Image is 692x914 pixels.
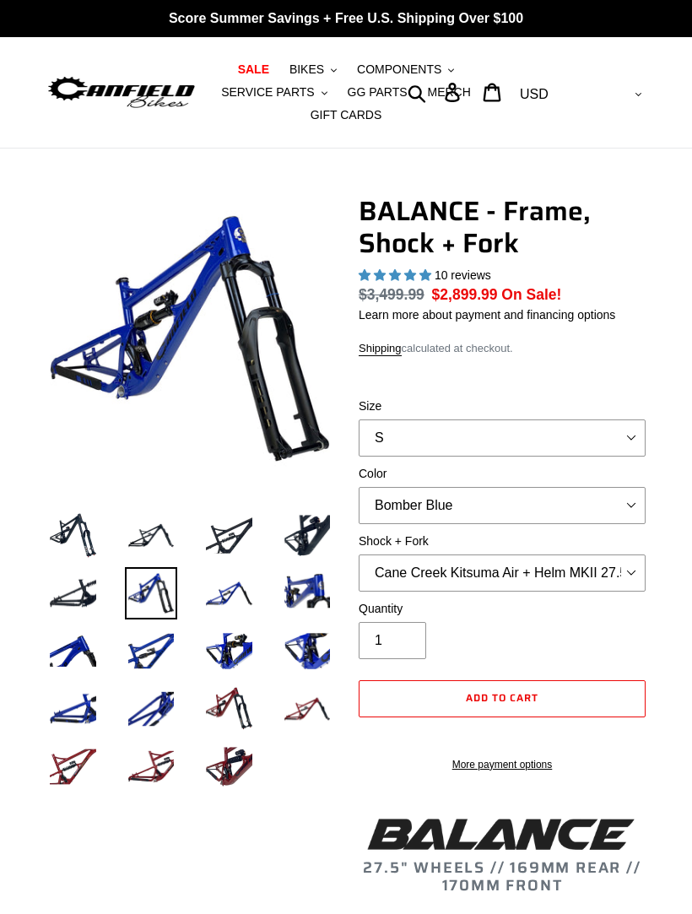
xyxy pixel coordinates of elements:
[359,308,615,322] a: Learn more about payment and financing options
[46,509,100,562] img: Load image into Gallery viewer, BALANCE - Frame, Shock + Fork
[46,683,100,736] img: Load image into Gallery viewer, BALANCE - Frame, Shock + Fork
[213,81,335,104] button: SERVICE PARTS
[203,567,256,620] img: Load image into Gallery viewer, BALANCE - Frame, Shock + Fork
[435,268,491,282] span: 10 reviews
[281,509,334,562] img: Load image into Gallery viewer, BALANCE - Frame, Shock + Fork
[281,567,334,620] img: Load image into Gallery viewer, BALANCE - Frame, Shock + Fork
[125,567,178,620] img: Load image into Gallery viewer, BALANCE - Frame, Shock + Fork
[359,533,646,550] label: Shock + Fork
[125,509,178,562] img: Load image into Gallery viewer, BALANCE - Frame, Shock + Fork
[339,81,416,104] a: GG PARTS
[466,690,538,706] span: Add to cart
[311,108,382,122] span: GIFT CARDS
[359,600,646,618] label: Quantity
[125,740,178,793] img: Load image into Gallery viewer, BALANCE - Frame, Shock + Fork
[221,85,314,100] span: SERVICE PARTS
[359,757,646,772] a: More payment options
[281,625,334,678] img: Load image into Gallery viewer, BALANCE - Frame, Shock + Fork
[359,286,424,303] s: $3,499.99
[281,58,345,81] button: BIKES
[46,73,197,111] img: Canfield Bikes
[46,567,100,620] img: Load image into Gallery viewer, BALANCE - Frame, Shock + Fork
[203,625,256,678] img: Load image into Gallery viewer, BALANCE - Frame, Shock + Fork
[50,198,330,479] img: BALANCE - Frame, Shock + Fork
[359,680,646,717] button: Add to cart
[203,509,256,562] img: Load image into Gallery viewer, BALANCE - Frame, Shock + Fork
[302,104,391,127] a: GIFT CARDS
[432,286,498,303] span: $2,899.99
[501,284,561,306] span: On Sale!
[357,62,441,77] span: COMPONENTS
[359,342,402,356] a: Shipping
[238,62,269,77] span: SALE
[125,683,178,736] img: Load image into Gallery viewer, BALANCE - Frame, Shock + Fork
[203,683,256,736] img: Load image into Gallery viewer, BALANCE - Frame, Shock + Fork
[289,62,324,77] span: BIKES
[359,268,435,282] span: 5.00 stars
[230,58,278,81] a: SALE
[349,58,462,81] button: COMPONENTS
[359,195,646,260] h1: BALANCE - Frame, Shock + Fork
[359,465,646,483] label: Color
[125,625,178,678] img: Load image into Gallery viewer, BALANCE - Frame, Shock + Fork
[348,85,408,100] span: GG PARTS
[203,740,256,793] img: Load image into Gallery viewer, BALANCE - Frame, Shock + Fork
[359,340,646,357] div: calculated at checkout.
[359,814,646,895] h2: 27.5" WHEELS // 169MM REAR // 170MM FRONT
[46,740,100,793] img: Load image into Gallery viewer, BALANCE - Frame, Shock + Fork
[359,398,646,415] label: Size
[46,625,100,678] img: Load image into Gallery viewer, BALANCE - Frame, Shock + Fork
[281,683,334,736] img: Load image into Gallery viewer, BALANCE - Frame, Shock + Fork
